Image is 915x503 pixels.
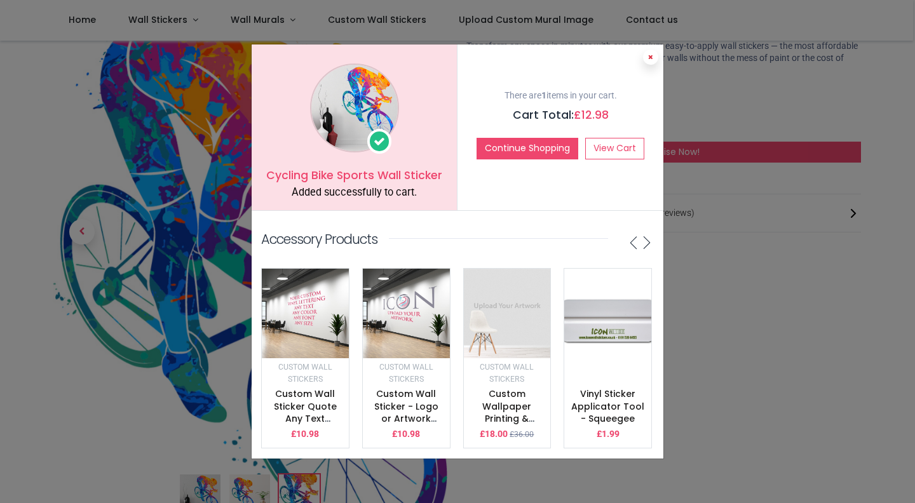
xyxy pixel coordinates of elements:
[477,138,578,159] button: Continue Shopping
[310,64,399,152] img: image_1024
[379,363,433,384] small: Custom Wall Stickers
[541,90,546,100] b: 1
[480,361,534,384] a: Custom Wall Stickers
[574,107,609,123] span: £
[581,107,609,123] span: 12.98
[510,429,534,440] small: £
[278,363,332,384] small: Custom Wall Stickers
[480,428,508,441] p: £
[278,361,332,384] a: Custom Wall Stickers
[477,387,537,450] a: Custom Wallpaper Printing & Custom Wall Murals
[464,269,551,358] img: image_512
[262,269,349,358] img: image_512
[564,269,651,370] img: image_512
[467,90,654,102] p: There are items in your cart.
[261,185,447,200] div: Added successfully to cart.
[291,428,319,441] p: £
[374,387,438,462] a: Custom Wall Sticker - Logo or Artwork Printing - Upload your design
[296,429,319,439] span: 10.98
[485,429,508,439] span: 18.00
[261,230,377,248] p: Accessory Products
[261,168,447,184] h5: Cycling Bike Sports Wall Sticker
[571,387,644,425] a: Vinyl Sticker Applicator Tool - Squeegee
[480,363,534,384] small: Custom Wall Stickers
[392,428,420,441] p: £
[379,361,433,384] a: Custom Wall Stickers
[585,138,644,159] a: View Cart
[363,269,450,358] img: image_512
[514,430,534,439] span: 36.00
[602,429,620,439] span: 1.99
[269,387,342,450] a: Custom Wall Sticker Quote Any Text & Colour - Vinyl Lettering
[397,429,420,439] span: 10.98
[467,107,654,123] h5: Cart Total:
[597,428,620,441] p: £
